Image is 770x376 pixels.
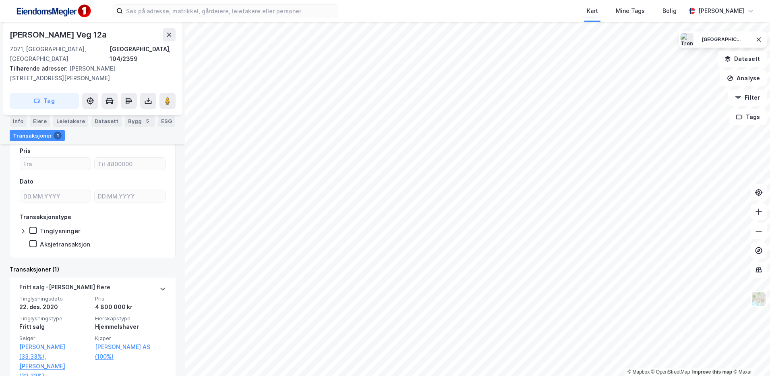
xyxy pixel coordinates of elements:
[728,90,767,106] button: Filter
[10,65,69,72] span: Tilhørende adresser:
[123,5,338,17] input: Søk på adresse, matrikkel, gårdeiere, leietakere eller personer
[95,342,166,361] a: [PERSON_NAME] AS (100%)
[10,93,79,109] button: Tag
[681,33,693,46] img: Trondheim
[125,115,155,127] div: Bygg
[10,44,110,64] div: 7071, [GEOGRAPHIC_DATA], [GEOGRAPHIC_DATA]
[730,337,770,376] div: Kontrollprogram for chat
[30,115,50,127] div: Eiere
[110,44,176,64] div: [GEOGRAPHIC_DATA], 104/2359
[692,369,732,375] a: Improve this map
[20,158,91,170] input: Fra
[20,146,31,156] div: Pris
[10,115,27,127] div: Info
[10,265,176,274] div: Transaksjoner (1)
[95,315,166,322] span: Eierskapstype
[702,36,742,43] div: [GEOGRAPHIC_DATA]
[40,240,90,248] div: Aksjetransaksjon
[95,322,166,332] div: Hjemmelshaver
[19,302,90,312] div: 22. des. 2020
[20,177,33,186] div: Dato
[19,282,110,295] div: Fritt salg - [PERSON_NAME] flere
[697,33,747,46] button: [GEOGRAPHIC_DATA]
[730,337,770,376] iframe: Chat Widget
[19,335,90,342] span: Selger
[95,158,165,170] input: Til 4800000
[751,291,766,307] img: Z
[19,315,90,322] span: Tinglysningstype
[95,302,166,312] div: 4 800 000 kr
[143,117,151,125] div: 5
[729,109,767,125] button: Tags
[91,115,122,127] div: Datasett
[10,64,169,83] div: [PERSON_NAME][STREET_ADDRESS][PERSON_NAME]
[53,115,88,127] div: Leietakere
[19,295,90,302] span: Tinglysningsdato
[20,212,71,222] div: Transaksjonstype
[10,28,108,41] div: [PERSON_NAME] Veg 12a
[95,335,166,342] span: Kjøper
[95,190,165,202] input: DD.MM.YYYY
[40,227,81,235] div: Tinglysninger
[95,295,166,302] span: Pris
[718,51,767,67] button: Datasett
[616,6,645,16] div: Mine Tags
[627,369,650,375] a: Mapbox
[20,190,91,202] input: DD.MM.YYYY
[587,6,598,16] div: Kart
[651,369,690,375] a: OpenStreetMap
[19,342,90,361] a: [PERSON_NAME] (33.33%),
[720,70,767,86] button: Analyse
[662,6,677,16] div: Bolig
[10,130,65,141] div: Transaksjoner
[19,322,90,332] div: Fritt salg
[158,115,175,127] div: ESG
[698,6,744,16] div: [PERSON_NAME]
[13,2,93,20] img: F4PB6Px+NJ5v8B7XTbfpPpyloAAAAASUVORK5CYII=
[54,132,62,140] div: 1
